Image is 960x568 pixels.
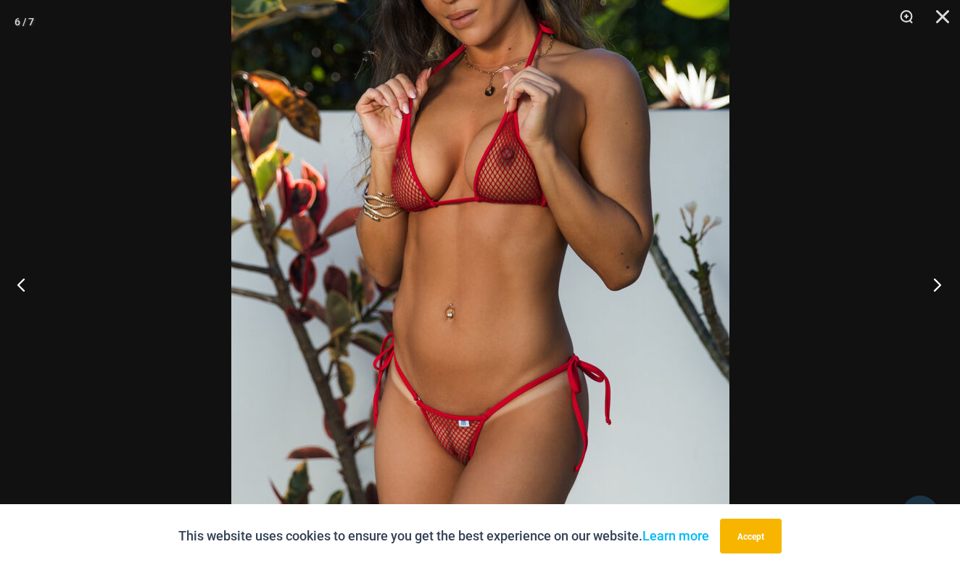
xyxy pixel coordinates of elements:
button: Next [906,248,960,321]
div: 6 / 7 [15,11,34,33]
p: This website uses cookies to ensure you get the best experience on our website. [178,525,709,547]
button: Accept [720,519,782,553]
a: Learn more [642,528,709,543]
